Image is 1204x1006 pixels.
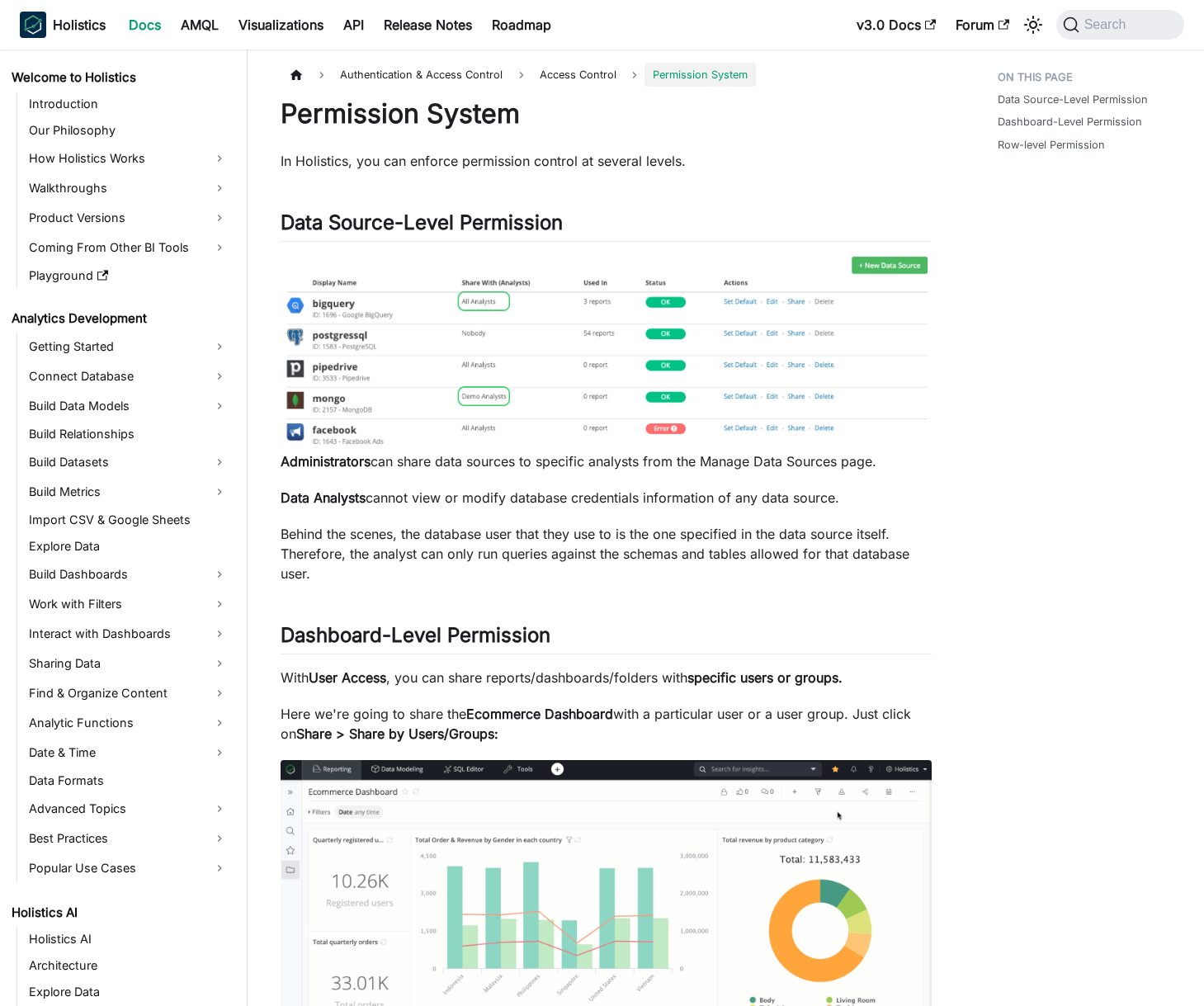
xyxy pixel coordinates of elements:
[281,453,371,470] strong: Administrators
[24,508,233,531] a: Import CSV & Google Sheets
[281,668,932,687] p: With , you can share reports/dashboards/folders with
[332,63,511,87] span: Authentication & Access Control
[309,669,386,686] strong: User Access
[229,12,333,38] a: Visualizations
[24,333,233,360] a: Getting Started
[296,725,498,742] strong: Share > Share by Users/Groups:
[281,623,932,654] h2: Dashboard-Level Permission
[53,15,106,35] b: Holistics
[687,669,843,686] strong: specific users or groups.
[24,205,233,231] a: Product Versions
[24,928,233,951] a: Holistics AI
[24,710,233,736] a: Analytic Functions
[24,621,233,647] a: Interact with Dashboards
[24,119,233,142] a: Our Philosophy
[466,706,613,722] strong: Ecommerce Dashboard
[24,145,233,172] a: How Holistics Works
[281,63,312,87] a: Home page
[7,66,233,89] a: Welcome to Holistics
[7,307,233,330] a: Analytics Development
[946,12,1019,38] a: Forum
[1079,17,1136,32] span: Search
[24,825,233,852] a: Best Practices
[998,114,1142,130] a: Dashboard-Level Permission
[1056,10,1184,40] button: Search (Command+K)
[24,650,233,677] a: Sharing Data
[333,12,374,38] a: API
[24,264,233,287] a: Playground
[847,12,946,38] a: v3.0 Docs
[24,92,233,116] a: Introduction
[998,137,1105,153] a: Row-level Permission
[24,769,233,792] a: Data Formats
[7,901,233,924] a: Holistics AI
[281,97,932,130] h1: Permission System
[24,739,233,766] a: Date & Time
[644,63,756,87] span: Permission System
[24,591,233,617] a: Work with Filters
[374,12,482,38] a: Release Notes
[24,363,233,390] a: Connect Database
[24,855,233,881] a: Popular Use Cases
[20,12,106,38] a: HolisticsHolisticsHolistics
[998,92,1148,107] a: Data Source-Level Permission
[24,234,233,261] a: Coming From Other BI Tools
[281,210,932,242] h2: Data Source-Level Permission
[281,489,366,506] strong: Data Analysts
[24,449,233,475] a: Build Datasets
[281,151,932,171] p: In Holistics, you can enforce permission control at several levels.
[281,524,932,583] p: Behind the scenes, the database user that they use to is the one specified in the data source its...
[24,954,233,977] a: Architecture
[531,63,625,87] a: Access Control
[24,980,233,1004] a: Explore Data
[171,12,229,38] a: AMQL
[24,479,233,505] a: Build Metrics
[281,488,932,508] p: cannot view or modify database credentials information of any data source.
[24,393,233,419] a: Build Data Models
[24,561,233,588] a: Build Dashboards
[24,423,233,446] a: Build Relationships
[540,68,616,81] span: Access Control
[20,12,46,38] img: Holistics
[119,12,171,38] a: Docs
[24,796,233,822] a: Advanced Topics
[281,63,932,87] nav: Breadcrumbs
[24,535,233,558] a: Explore Data
[281,704,932,744] p: Here we're going to share the with a particular user or a user group. Just click on
[24,175,233,201] a: Walkthroughs
[482,12,561,38] a: Roadmap
[1020,12,1046,38] button: Switch between dark and light mode (currently system mode)
[281,451,932,471] p: can share data sources to specific analysts from the Manage Data Sources page.
[24,680,233,706] a: Find & Organize Content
